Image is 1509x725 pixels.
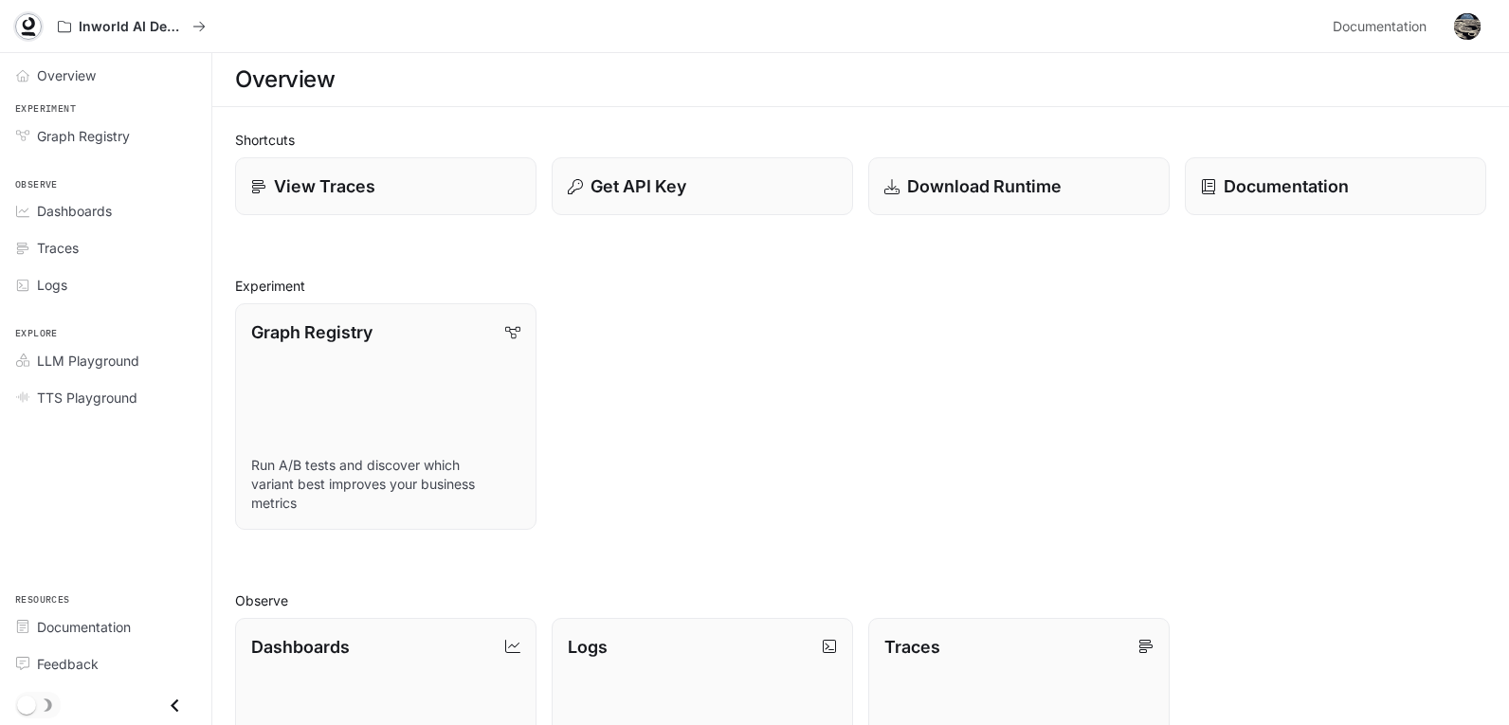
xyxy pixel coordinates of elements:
a: LLM Playground [8,344,204,377]
button: All workspaces [49,8,214,45]
p: Traces [884,634,940,660]
p: Logs [568,634,608,660]
h1: Overview [235,61,335,99]
h2: Observe [235,590,1486,610]
span: LLM Playground [37,351,139,371]
span: Documentation [1333,15,1427,39]
h2: Shortcuts [235,130,1486,150]
p: Dashboards [251,634,350,660]
p: View Traces [274,173,375,199]
a: View Traces [235,157,536,215]
a: Download Runtime [868,157,1170,215]
p: Get API Key [591,173,686,199]
span: Dashboards [37,201,112,221]
button: Close drawer [154,686,196,725]
a: TTS Playground [8,381,204,414]
a: Logs [8,268,204,301]
p: Run A/B tests and discover which variant best improves your business metrics [251,456,520,513]
a: Traces [8,231,204,264]
p: Graph Registry [251,319,373,345]
a: Graph RegistryRun A/B tests and discover which variant best improves your business metrics [235,303,536,530]
a: Feedback [8,647,204,680]
h2: Experiment [235,276,1486,296]
span: Overview [37,65,96,85]
span: TTS Playground [37,388,137,408]
a: Documentation [1185,157,1486,215]
span: Documentation [37,617,131,637]
p: Download Runtime [907,173,1062,199]
span: Feedback [37,654,99,674]
a: Overview [8,59,204,92]
a: Graph Registry [8,119,204,153]
span: Graph Registry [37,126,130,146]
p: Documentation [1224,173,1349,199]
p: Inworld AI Demos [79,19,185,35]
a: Documentation [1325,8,1441,45]
button: User avatar [1448,8,1486,45]
button: Get API Key [552,157,853,215]
a: Dashboards [8,194,204,227]
span: Dark mode toggle [17,694,36,715]
img: User avatar [1454,13,1481,40]
a: Documentation [8,610,204,643]
span: Traces [37,238,79,258]
span: Logs [37,275,67,295]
